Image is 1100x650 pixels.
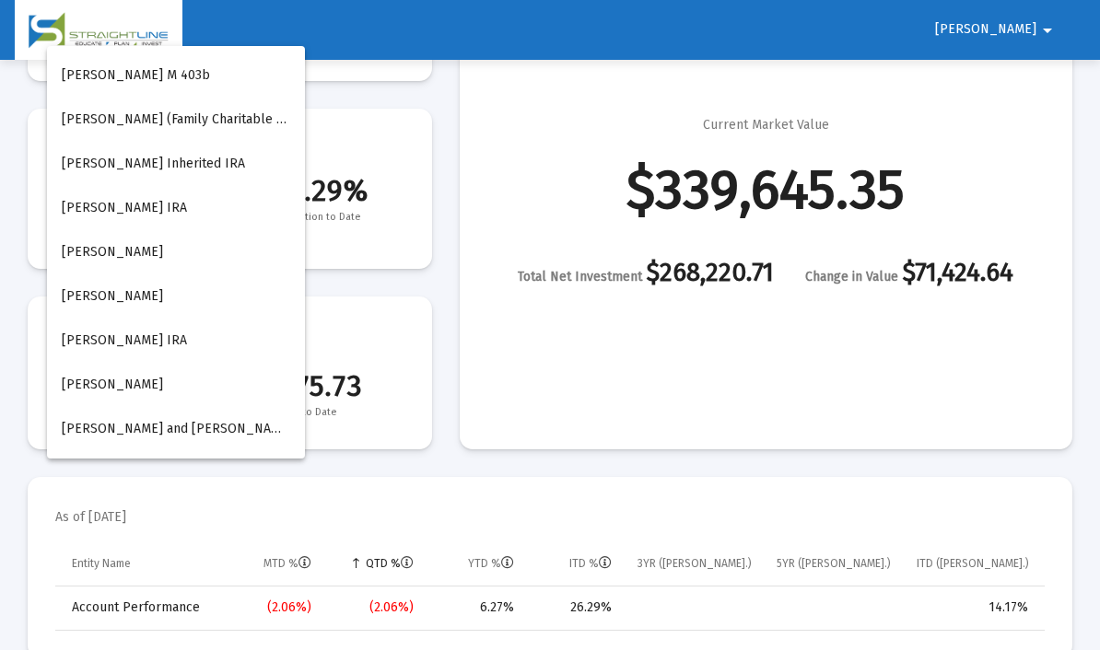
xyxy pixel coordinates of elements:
button: [PERSON_NAME] IRA [47,186,305,230]
button: [PERSON_NAME] IRA [47,319,305,363]
span: [PERSON_NAME] and [PERSON_NAME] [62,421,293,436]
button: [PERSON_NAME] Inherited IRA [47,142,305,186]
button: [PERSON_NAME] [47,363,305,407]
button: [PERSON_NAME] (Family Charitable Acct) Unknown [47,98,305,142]
button: [PERSON_NAME] [47,230,305,274]
button: [PERSON_NAME] M 403b [47,53,305,98]
button: [PERSON_NAME] [47,274,305,319]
